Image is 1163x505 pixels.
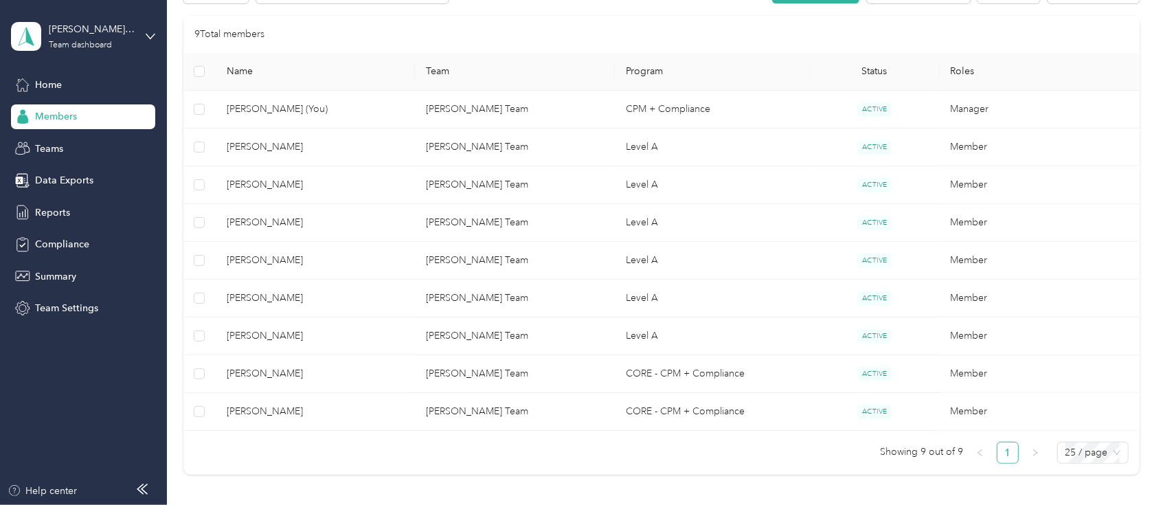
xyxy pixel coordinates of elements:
[940,204,1140,242] td: Member
[1031,449,1039,457] span: right
[857,291,892,306] span: ACTIVE
[227,404,405,419] span: [PERSON_NAME]
[415,166,615,204] td: Nichole Berrier's Team
[8,484,78,498] button: Help center
[227,291,405,306] span: [PERSON_NAME]
[35,142,63,156] span: Teams
[194,27,264,42] p: 9 Total members
[415,317,615,355] td: Nichole Berrier's Team
[35,205,70,220] span: Reports
[227,65,405,77] span: Name
[969,442,991,464] button: left
[976,449,984,457] span: left
[216,53,416,91] th: Name
[857,216,892,230] span: ACTIVE
[940,128,1140,166] td: Member
[415,355,615,393] td: Nichole Berrier's Team
[857,329,892,344] span: ACTIVE
[415,128,615,166] td: Nichole Berrier's Team
[227,102,405,117] span: [PERSON_NAME] (You)
[615,355,810,393] td: CORE - CPM + Compliance
[615,204,810,242] td: Level A
[227,253,405,268] span: [PERSON_NAME]
[857,178,892,192] span: ACTIVE
[415,91,615,128] td: Nichole Berrier's Team
[1057,442,1129,464] div: Page Size
[49,22,135,36] div: [PERSON_NAME] Team
[857,254,892,268] span: ACTIVE
[1086,428,1163,505] iframe: Everlance-gr Chat Button Frame
[35,301,98,315] span: Team Settings
[227,215,405,230] span: [PERSON_NAME]
[216,91,416,128] td: Nichole B. Berrier (You)
[35,237,89,251] span: Compliance
[415,204,615,242] td: Nichole Berrier's Team
[216,242,416,280] td: Anne K Kinee
[857,405,892,419] span: ACTIVE
[227,328,405,344] span: [PERSON_NAME]
[216,128,416,166] td: Christoph Gangi
[940,317,1140,355] td: Member
[227,139,405,155] span: [PERSON_NAME]
[615,166,810,204] td: Level A
[615,91,810,128] td: CPM + Compliance
[997,442,1019,464] li: 1
[857,140,892,155] span: ACTIVE
[35,109,77,124] span: Members
[227,177,405,192] span: [PERSON_NAME]
[216,393,416,431] td: Richard E Bodenheimer
[415,53,615,91] th: Team
[415,393,615,431] td: Nichole Berrier's Team
[216,317,416,355] td: Anthony J. Krisa
[857,102,892,117] span: ACTIVE
[615,53,809,91] th: Program
[615,242,810,280] td: Level A
[881,442,964,462] span: Showing 9 out of 9
[216,166,416,204] td: Christine E. Benoit
[35,173,93,188] span: Data Exports
[940,393,1140,431] td: Member
[216,280,416,317] td: Rory Zapor
[227,366,405,381] span: [PERSON_NAME]
[615,393,810,431] td: CORE - CPM + Compliance
[1024,442,1046,464] button: right
[49,41,112,49] div: Team dashboard
[216,355,416,393] td: Tasha D. Ball
[940,242,1140,280] td: Member
[216,204,416,242] td: Marc B. Ehnot
[615,128,810,166] td: Level A
[615,317,810,355] td: Level A
[940,53,1140,91] th: Roles
[810,53,940,91] th: Status
[1024,442,1046,464] li: Next Page
[415,242,615,280] td: Nichole Berrier's Team
[940,280,1140,317] td: Member
[857,367,892,381] span: ACTIVE
[35,269,76,284] span: Summary
[940,166,1140,204] td: Member
[415,280,615,317] td: Nichole Berrier's Team
[969,442,991,464] li: Previous Page
[940,355,1140,393] td: Member
[35,78,62,92] span: Home
[1065,442,1120,463] span: 25 / page
[940,91,1140,128] td: Manager
[615,280,810,317] td: Level A
[997,442,1018,463] a: 1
